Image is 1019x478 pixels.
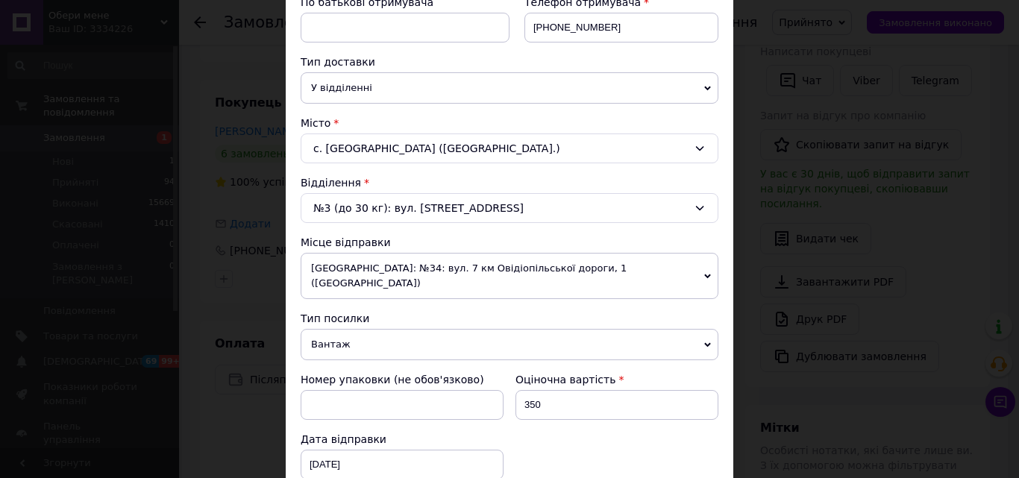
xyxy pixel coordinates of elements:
span: [GEOGRAPHIC_DATA]: №34: вул. 7 км Овідіопільської дороги, 1 ([GEOGRAPHIC_DATA]) [301,253,718,299]
span: Тип посилки [301,312,369,324]
div: №3 (до 30 кг): вул. [STREET_ADDRESS] [301,193,718,223]
span: Тип доставки [301,56,375,68]
input: +380 [524,13,718,43]
div: Відділення [301,175,718,190]
div: Оціночна вартість [515,372,718,387]
div: Місто [301,116,718,130]
div: Номер упаковки (не обов'язково) [301,372,504,387]
div: с. [GEOGRAPHIC_DATA] ([GEOGRAPHIC_DATA].) [301,133,718,163]
span: Вантаж [301,329,718,360]
span: У відділенні [301,72,718,104]
div: Дата відправки [301,432,504,447]
span: Місце відправки [301,236,391,248]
